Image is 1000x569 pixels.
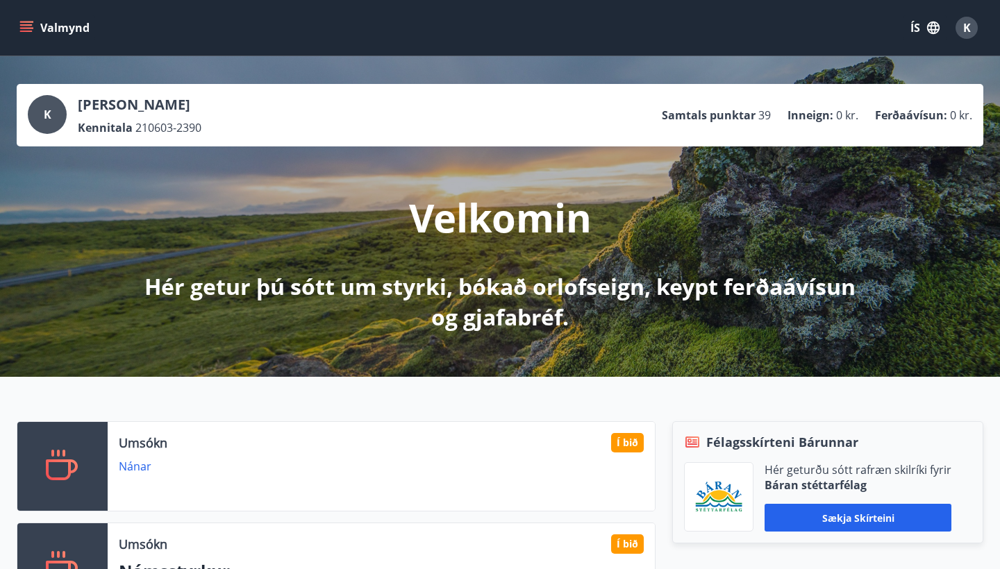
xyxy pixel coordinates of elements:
p: Hér geturðu sótt rafræn skilríki fyrir [765,462,951,477]
p: [PERSON_NAME] [78,95,201,114]
img: Bz2lGXKH3FXEIQKvoQ8VL0Fr0uCiWgfgA3I6fSs8.png [695,481,742,513]
span: Félagsskírteni Bárunnar [706,433,858,451]
p: Ferðaávísun : [875,108,947,123]
div: Í bið [611,534,644,554]
span: K [963,20,971,35]
a: Nánar [119,459,151,474]
button: ÍS [903,15,947,40]
button: K [950,11,983,44]
span: K [44,107,51,122]
p: Umsókn [119,434,167,452]
span: 0 kr. [950,108,972,123]
div: Í bið [611,433,644,452]
span: 0 kr. [836,108,858,123]
p: Kennitala [78,120,133,135]
p: Hér getur þú sótt um styrki, bókað orlofseign, keypt ferðaávísun og gjafabréf. [133,271,867,332]
button: Sækja skírteini [765,504,951,532]
p: Samtals punktar [662,108,756,123]
p: Báran stéttarfélag [765,477,951,493]
span: 39 [758,108,771,123]
p: Umsókn [119,535,167,553]
span: 210603-2390 [135,120,201,135]
p: Inneign : [787,108,833,123]
p: Velkomin [409,191,592,244]
button: menu [17,15,95,40]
